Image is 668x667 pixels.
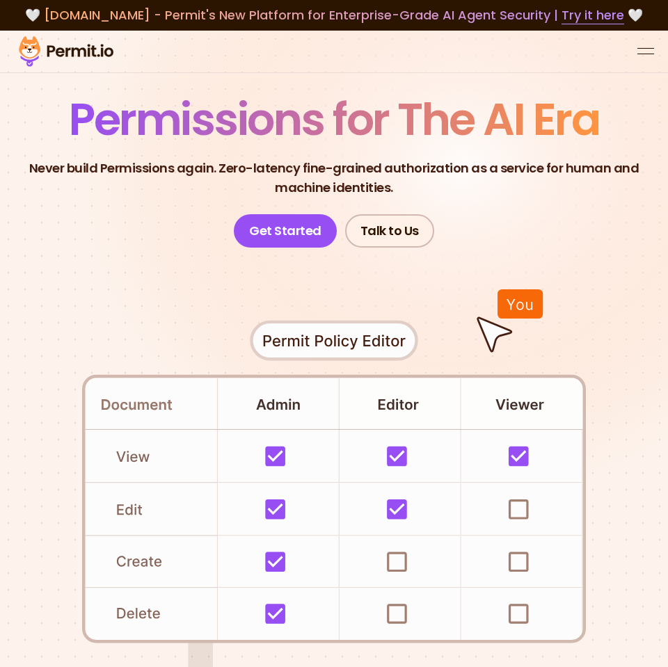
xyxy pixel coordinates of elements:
img: Permit logo [14,33,118,70]
a: Get Started [234,214,337,248]
span: [DOMAIN_NAME] - Permit's New Platform for Enterprise-Grade AI Agent Security | [44,6,624,24]
div: 🤍 🤍 [14,6,654,25]
a: Talk to Us [345,214,434,248]
span: Permissions for The AI Era [69,88,599,150]
button: open menu [637,43,654,60]
a: Try it here [562,6,624,24]
p: Never build Permissions again. Zero-latency fine-grained authorization as a service for human and... [11,159,657,198]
